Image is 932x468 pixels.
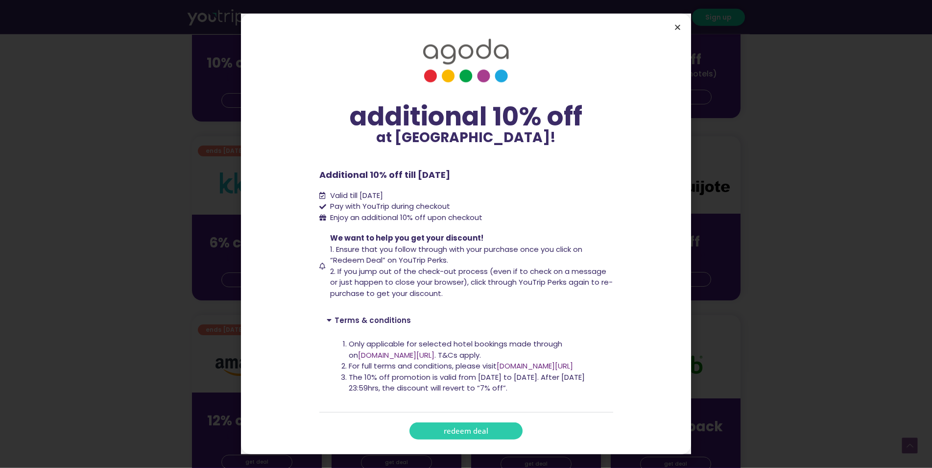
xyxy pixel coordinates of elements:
span: We want to help you get your discount! [330,233,483,243]
span: 2. If you jump out of the check-out process (even if to check on a message or just happen to clos... [330,266,613,298]
span: Pay with YouTrip during checkout [328,201,450,212]
a: redeem deal [409,422,523,440]
a: Close [674,24,681,31]
a: [DOMAIN_NAME][URL] [497,361,573,371]
li: For full terms and conditions, please visit [349,361,606,372]
a: [DOMAIN_NAME][URL] [358,350,434,360]
span: Enjoy an additional 10% off upon checkout [330,212,482,222]
div: additional 10% off [319,102,613,131]
li: The 10% off promotion is valid from [DATE] to [DATE]. After [DATE] 23:59hrs, the discount will re... [349,372,606,394]
span: redeem deal [444,427,488,435]
p: at [GEOGRAPHIC_DATA]! [319,131,613,145]
li: Only applicable for selected hotel bookings made through on . T&Cs apply. [349,339,606,361]
span: 1. Ensure that you follow through with your purchase once you click on “Redeem Deal” on YouTrip P... [330,244,582,266]
div: Terms & conditions [319,331,613,413]
div: Terms & conditions [319,309,613,331]
span: Valid till [DATE] [328,190,383,201]
a: Terms & conditions [335,315,411,325]
p: Additional 10% off till [DATE] [319,168,613,181]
